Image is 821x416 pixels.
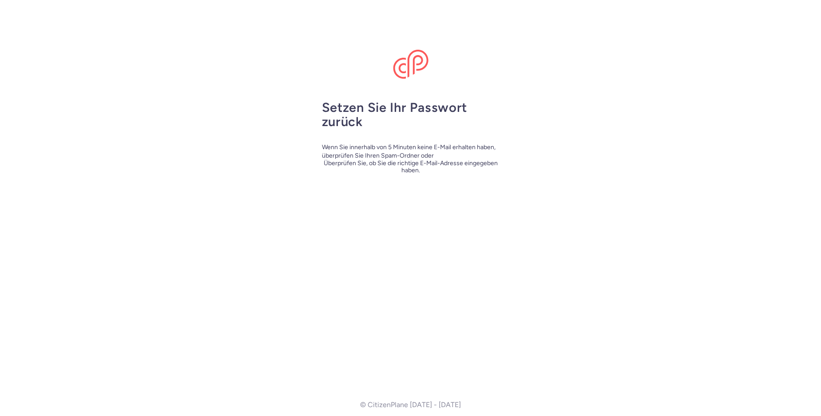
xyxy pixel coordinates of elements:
font: © CitizenPlane [DATE] - [DATE] [360,400,461,409]
img: CitizenPlane-Logo [393,50,428,79]
font: Wenn Sie innerhalb von 5 Minuten keine E-Mail erhalten haben, überprüfen Sie Ihren Spam-Ordner oder [322,143,496,159]
font: Überprüfen Sie, ob Sie die richtige E-Mail-Adresse eingegeben haben. [324,159,498,174]
font: Setzen Sie Ihr Passwort zurück [322,99,468,129]
button: Überprüfen Sie, ob Sie die richtige E-Mail-Adresse eingegeben haben. [322,160,500,174]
